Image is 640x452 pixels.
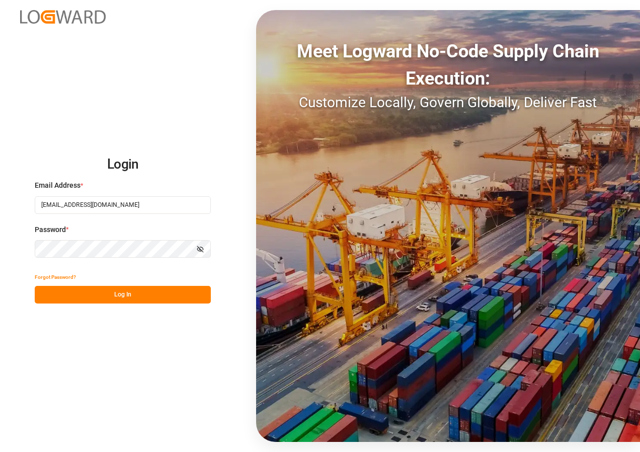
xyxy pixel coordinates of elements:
[35,196,211,214] input: Enter your email
[256,92,640,113] div: Customize Locally, Govern Globally, Deliver Fast
[35,180,81,191] span: Email Address
[35,268,76,286] button: Forgot Password?
[256,38,640,92] div: Meet Logward No-Code Supply Chain Execution:
[35,286,211,304] button: Log In
[20,10,106,24] img: Logward_new_orange.png
[35,224,66,235] span: Password
[35,148,211,181] h2: Login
